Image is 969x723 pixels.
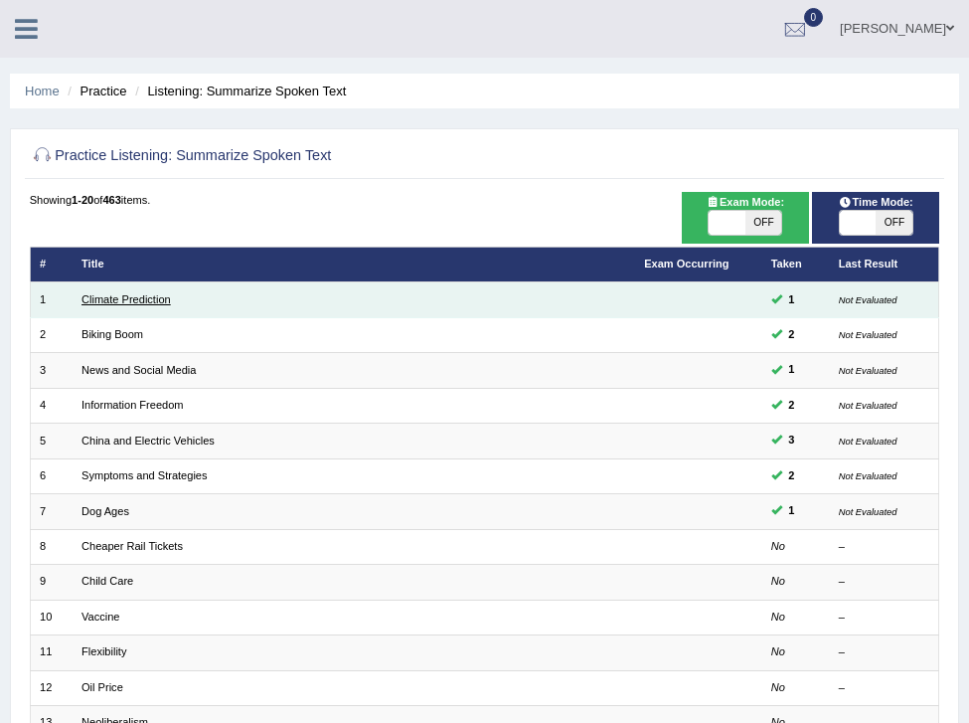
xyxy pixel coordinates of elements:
span: 0 [804,8,824,27]
td: 4 [30,388,73,423]
td: 10 [30,600,73,634]
b: 463 [102,194,120,206]
b: 1-20 [72,194,93,206]
span: You can still take this question [782,326,801,344]
a: Flexibility [81,645,126,657]
div: – [839,610,929,626]
th: Title [73,247,635,281]
span: OFF [876,211,911,235]
em: No [771,645,785,657]
a: Climate Prediction [81,293,171,305]
a: News and Social Media [81,364,196,376]
td: 6 [30,458,73,493]
small: Not Evaluated [839,365,897,376]
span: You can still take this question [782,397,801,415]
small: Not Evaluated [839,436,897,447]
th: # [30,247,73,281]
a: Information Freedom [81,399,184,411]
td: 9 [30,565,73,600]
li: Listening: Summarize Spoken Text [130,82,346,100]
a: China and Electric Vehicles [81,435,215,447]
div: – [839,680,929,696]
em: No [771,540,785,552]
small: Not Evaluated [839,400,897,411]
span: Exam Mode: [700,194,791,212]
th: Taken [761,247,829,281]
span: You can still take this question [782,361,801,379]
small: Not Evaluated [839,506,897,517]
em: No [771,611,785,623]
a: Home [25,84,60,98]
span: You can still take this question [782,291,801,309]
th: Last Result [829,247,939,281]
span: You can still take this question [782,432,801,450]
em: No [771,575,785,587]
a: Oil Price [81,681,123,693]
td: 12 [30,670,73,705]
span: You can still take this question [782,467,801,485]
span: OFF [745,211,781,235]
small: Not Evaluated [839,470,897,481]
a: Exam Occurring [644,258,728,270]
td: 3 [30,353,73,388]
a: Biking Boom [81,328,143,340]
td: 2 [30,317,73,352]
div: – [839,539,929,555]
div: Show exams occurring in exams [682,192,809,244]
small: Not Evaluated [839,329,897,340]
td: 7 [30,494,73,529]
em: No [771,681,785,693]
td: 11 [30,635,73,670]
small: Not Evaluated [839,294,897,305]
div: Showing of items. [30,192,940,208]
span: Time Mode: [832,194,919,212]
td: 1 [30,282,73,317]
a: Symptoms and Strategies [81,469,207,481]
a: Child Care [81,575,133,587]
a: Dog Ages [81,505,129,517]
span: You can still take this question [782,502,801,520]
h2: Practice Listening: Summarize Spoken Text [30,143,594,169]
div: – [839,644,929,660]
a: Cheaper Rail Tickets [81,540,183,552]
td: 5 [30,424,73,458]
li: Practice [63,82,126,100]
td: 8 [30,529,73,564]
a: Vaccine [81,611,119,623]
div: – [839,574,929,590]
